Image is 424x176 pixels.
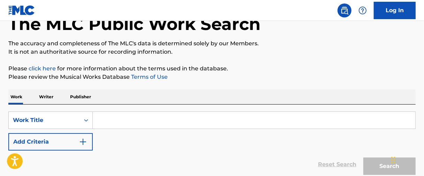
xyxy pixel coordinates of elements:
[29,65,56,72] a: click here
[130,74,168,80] a: Terms of Use
[340,6,349,15] img: search
[391,150,395,170] div: Drag
[8,90,24,104] p: Work
[37,90,55,104] p: Writer
[358,6,367,15] img: help
[13,116,76,124] div: Work Title
[8,14,260,35] h1: The MLC Public Work Search
[389,143,424,176] iframe: Chat Widget
[8,48,416,56] p: It is not an authoritative source for recording information.
[8,64,416,73] p: Please for more information about the terms used in the database.
[374,2,416,19] a: Log In
[8,133,93,151] button: Add Criteria
[338,3,351,17] a: Public Search
[79,138,87,146] img: 9d2ae6d4665cec9f34b9.svg
[356,3,370,17] div: Help
[8,5,35,15] img: MLC Logo
[68,90,93,104] p: Publisher
[8,73,416,81] p: Please review the Musical Works Database
[8,39,416,48] p: The accuracy and completeness of The MLC's data is determined solely by our Members.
